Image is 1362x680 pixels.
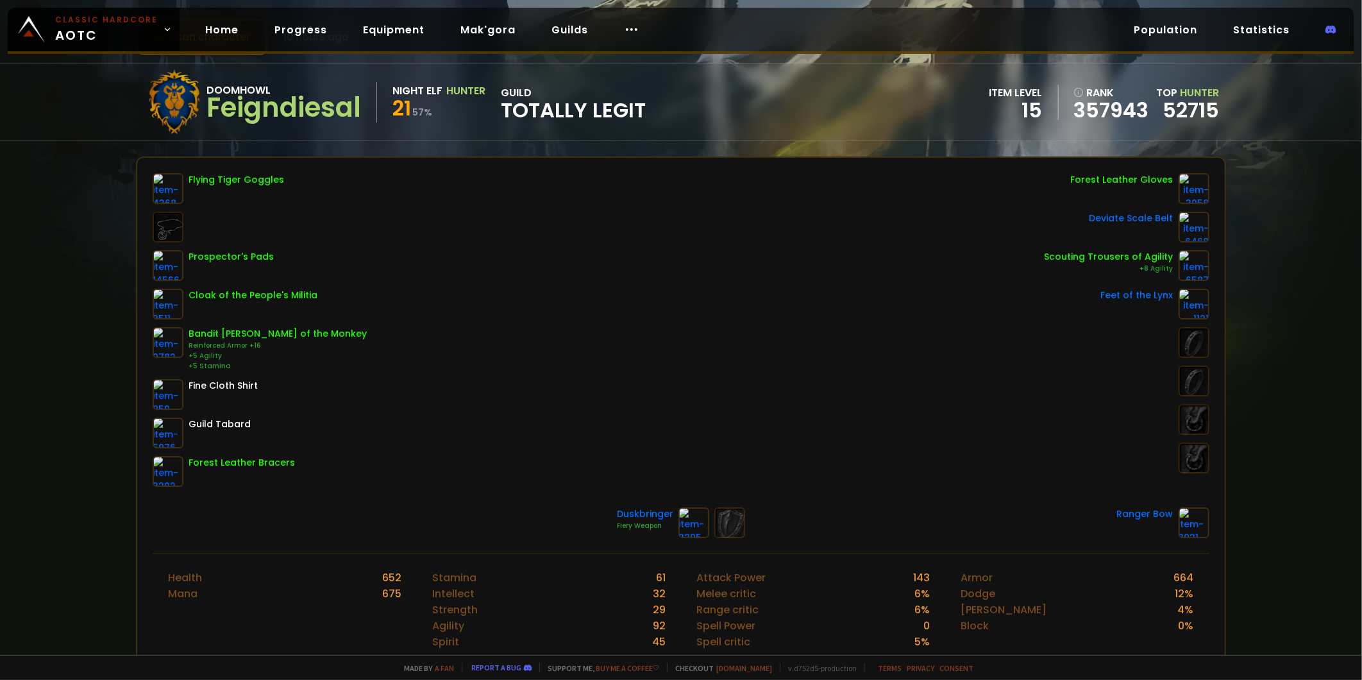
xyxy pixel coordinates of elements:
[432,586,475,602] div: Intellect
[189,327,367,341] div: Bandit [PERSON_NAME] of the Monkey
[396,663,454,673] span: Made by
[696,618,755,634] div: Spell Power
[914,634,930,650] div: 5 %
[189,418,251,431] div: Guild Tabard
[446,83,485,99] div: Hunter
[1174,570,1194,586] div: 664
[1179,173,1209,204] img: item-3058
[471,663,521,672] a: Report a bug
[435,663,454,673] a: a fan
[153,418,183,448] img: item-5976
[617,521,673,531] div: Fiery Weapon
[1074,101,1149,120] a: 357943
[55,14,158,26] small: Classic Hardcore
[1181,85,1220,100] span: Hunter
[617,507,673,521] div: Duskbringer
[1045,250,1173,264] div: Scouting Trousers of Agility
[189,456,295,470] div: Forest Leather Bracers
[1101,289,1173,302] div: Feet of the Lynx
[189,379,258,393] div: Fine Cloth Shirt
[961,570,993,586] div: Armor
[432,602,478,618] div: Strength
[153,327,183,358] img: item-9782
[939,663,973,673] a: Consent
[961,586,995,602] div: Dodge
[1223,17,1300,43] a: Statistics
[914,586,930,602] div: 6 %
[450,17,526,43] a: Mak'gora
[264,17,337,43] a: Progress
[878,663,902,673] a: Terms
[206,98,361,117] div: Feigndiesal
[1157,85,1220,101] div: Top
[961,618,989,634] div: Block
[392,94,411,123] span: 21
[353,17,435,43] a: Equipment
[153,250,183,281] img: item-14566
[914,602,930,618] div: 6 %
[392,83,442,99] div: Night Elf
[382,570,401,586] div: 652
[696,586,756,602] div: Melee critic
[780,663,857,673] span: v. d752d5 - production
[696,570,766,586] div: Attack Power
[153,456,183,487] img: item-3202
[1175,586,1194,602] div: 12 %
[961,602,1047,618] div: [PERSON_NAME]
[923,618,930,634] div: 0
[189,289,317,302] div: Cloak of the People's Militia
[1074,85,1149,101] div: rank
[189,250,274,264] div: Prospector's Pads
[189,173,284,187] div: Flying Tiger Goggles
[716,663,772,673] a: [DOMAIN_NAME]
[913,570,930,586] div: 143
[8,8,180,51] a: Classic HardcoreAOTC
[432,634,459,650] div: Spirit
[1071,173,1173,187] div: Forest Leather Gloves
[907,663,934,673] a: Privacy
[1123,17,1207,43] a: Population
[539,663,659,673] span: Support me,
[1117,507,1173,521] div: Ranger Bow
[168,586,198,602] div: Mana
[989,85,1043,101] div: item level
[189,341,367,351] div: Reinforced Armor +16
[382,586,401,602] div: 675
[667,663,772,673] span: Checkout
[501,85,646,120] div: guild
[206,82,361,98] div: Doomhowl
[153,173,183,204] img: item-4368
[696,634,750,650] div: Spell critic
[653,602,666,618] div: 29
[1178,602,1194,618] div: 4 %
[1179,212,1209,242] img: item-6468
[189,361,367,371] div: +5 Stamina
[1163,96,1220,124] a: 52715
[1179,289,1209,319] img: item-1121
[1089,212,1173,225] div: Deviate Scale Belt
[989,101,1043,120] div: 15
[1179,507,1209,538] img: item-3021
[153,289,183,319] img: item-3511
[168,570,202,586] div: Health
[678,507,709,538] img: item-2205
[153,379,183,410] img: item-859
[653,618,666,634] div: 92
[1045,264,1173,274] div: +8 Agility
[653,586,666,602] div: 32
[1179,618,1194,634] div: 0 %
[541,17,598,43] a: Guilds
[596,663,659,673] a: Buy me a coffee
[195,17,249,43] a: Home
[189,351,367,361] div: +5 Agility
[501,101,646,120] span: Totally Legit
[1179,250,1209,281] img: item-6587
[55,14,158,45] span: AOTC
[656,570,666,586] div: 61
[652,634,666,650] div: 45
[432,618,464,634] div: Agility
[696,602,759,618] div: Range critic
[432,570,476,586] div: Stamina
[412,106,432,119] small: 57 %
